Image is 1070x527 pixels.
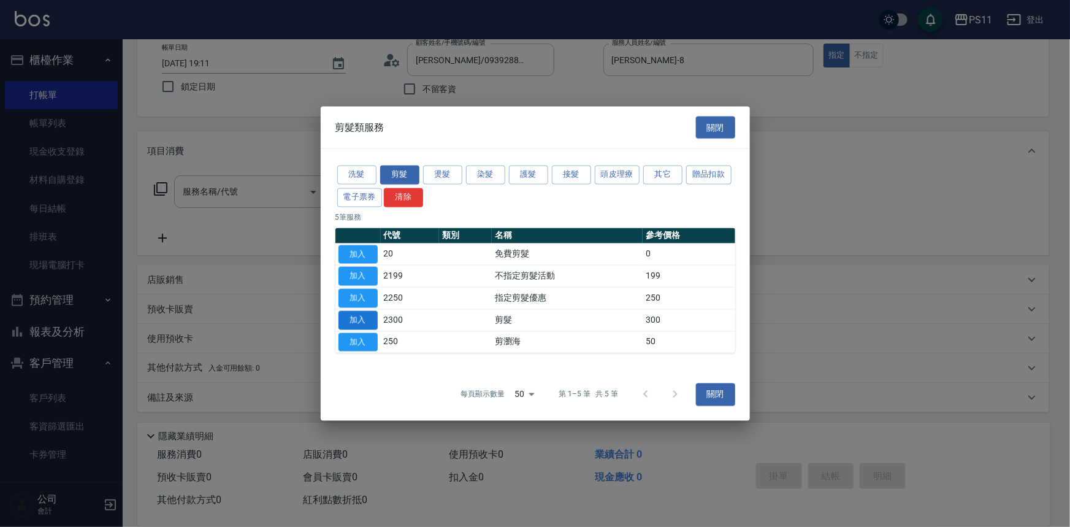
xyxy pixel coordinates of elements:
[337,188,383,207] button: 電子票券
[643,331,735,353] td: 50
[643,309,735,331] td: 300
[510,378,539,411] div: 50
[492,309,643,331] td: 剪髮
[492,228,643,244] th: 名稱
[338,333,378,352] button: 加入
[696,116,735,139] button: 關閉
[492,287,643,309] td: 指定剪髮優惠
[381,265,439,287] td: 2199
[381,287,439,309] td: 2250
[338,310,378,329] button: 加入
[559,389,618,400] p: 第 1–5 筆 共 5 筆
[492,265,643,287] td: 不指定剪髮活動
[492,331,643,353] td: 剪瀏海
[686,166,732,185] button: 贈品扣款
[466,166,505,185] button: 染髮
[492,244,643,266] td: 免費剪髮
[696,383,735,406] button: 關閉
[381,309,439,331] td: 2300
[335,121,384,133] span: 剪髮類服務
[595,166,640,185] button: 頭皮理療
[643,244,735,266] td: 0
[335,212,735,223] p: 5 筆服務
[460,389,505,400] p: 每頁顯示數量
[381,228,439,244] th: 代號
[381,244,439,266] td: 20
[643,228,735,244] th: 參考價格
[384,188,423,207] button: 清除
[338,245,378,264] button: 加入
[423,166,462,185] button: 燙髮
[509,166,548,185] button: 護髮
[337,166,376,185] button: 洗髮
[439,228,492,244] th: 類別
[380,166,419,185] button: 剪髮
[338,289,378,308] button: 加入
[643,287,735,309] td: 250
[381,331,439,353] td: 250
[552,166,591,185] button: 接髮
[338,267,378,286] button: 加入
[643,166,682,185] button: 其它
[643,265,735,287] td: 199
